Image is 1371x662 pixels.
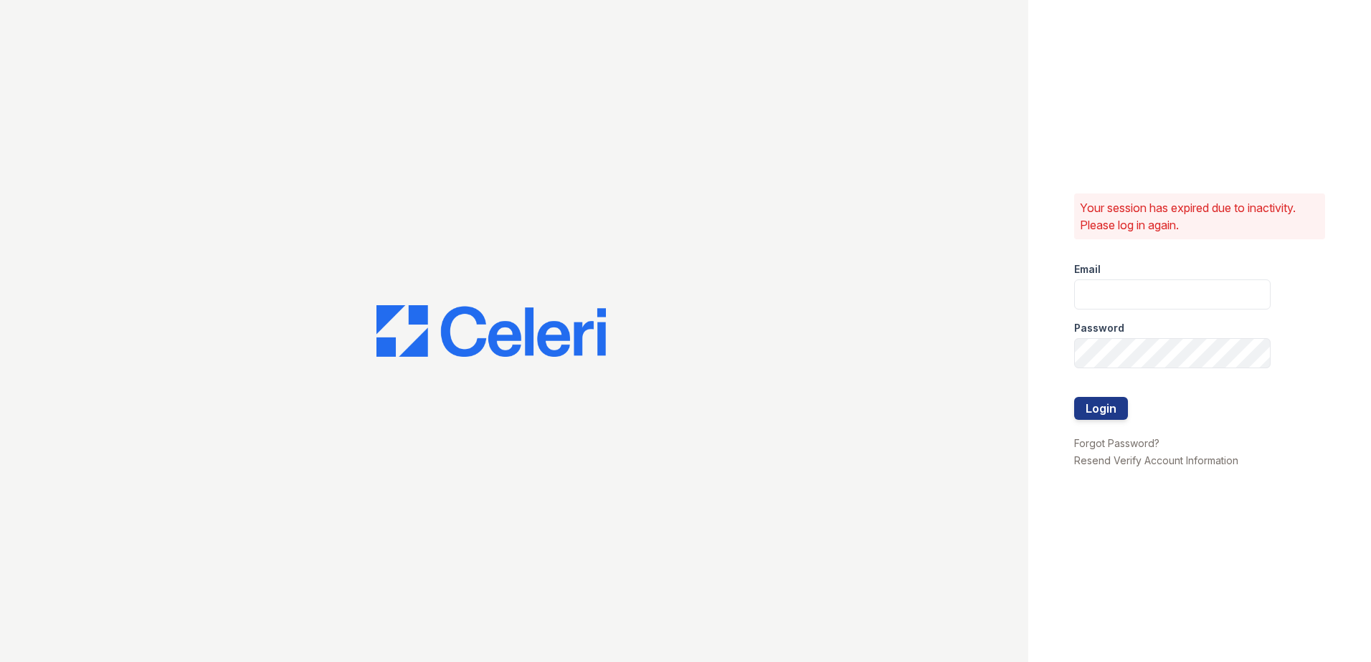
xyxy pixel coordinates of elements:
[1074,437,1159,449] a: Forgot Password?
[1080,199,1319,234] p: Your session has expired due to inactivity. Please log in again.
[1074,321,1124,335] label: Password
[1074,454,1238,466] a: Resend Verify Account Information
[1074,397,1128,420] button: Login
[376,305,606,357] img: CE_Logo_Blue-a8612792a0a2168367f1c8372b55b34899dd931a85d93a1a3d3e32e68fde9ad4.png
[1074,262,1101,277] label: Email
